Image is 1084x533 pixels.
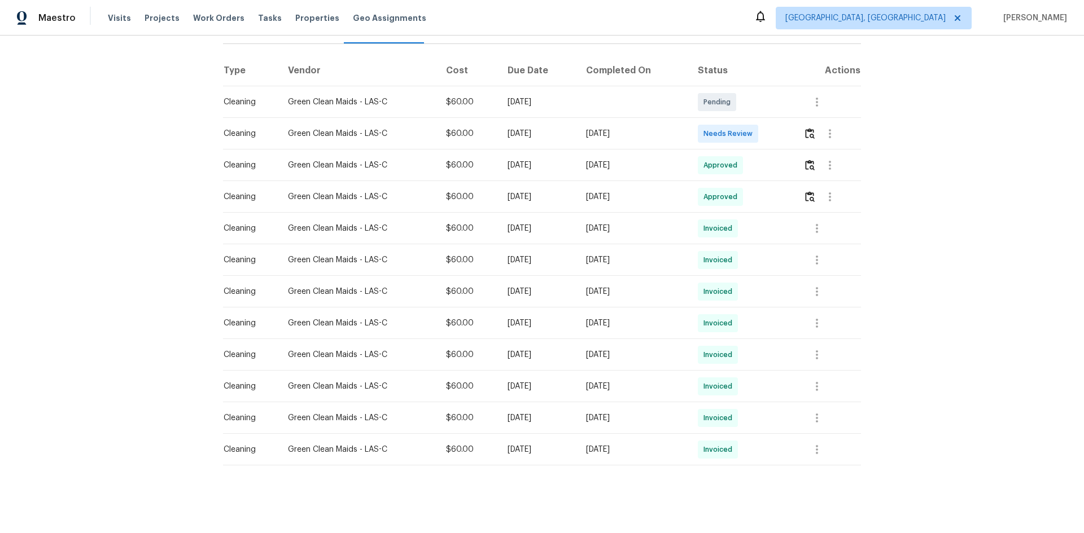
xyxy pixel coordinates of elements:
[803,120,816,147] button: Review Icon
[224,128,270,139] div: Cleaning
[288,444,427,455] div: Green Clean Maids - LAS-C
[703,349,737,360] span: Invoiced
[508,349,569,360] div: [DATE]
[703,254,737,266] span: Invoiced
[446,128,489,139] div: $60.00
[703,381,737,392] span: Invoiced
[446,96,489,108] div: $60.00
[437,55,499,86] th: Cost
[999,12,1067,24] span: [PERSON_NAME]
[279,55,436,86] th: Vendor
[446,286,489,297] div: $60.00
[803,152,816,179] button: Review Icon
[586,286,680,297] div: [DATE]
[38,12,76,24] span: Maestro
[288,381,427,392] div: Green Clean Maids - LAS-C
[508,223,569,234] div: [DATE]
[703,412,737,424] span: Invoiced
[288,412,427,424] div: Green Clean Maids - LAS-C
[508,128,569,139] div: [DATE]
[193,12,244,24] span: Work Orders
[805,160,815,170] img: Review Icon
[508,318,569,329] div: [DATE]
[224,349,270,360] div: Cleaning
[577,55,689,86] th: Completed On
[508,412,569,424] div: [DATE]
[446,412,489,424] div: $60.00
[508,286,569,297] div: [DATE]
[224,286,270,297] div: Cleaning
[785,12,946,24] span: [GEOGRAPHIC_DATA], [GEOGRAPHIC_DATA]
[586,412,680,424] div: [DATE]
[508,444,569,455] div: [DATE]
[586,349,680,360] div: [DATE]
[805,128,815,139] img: Review Icon
[446,444,489,455] div: $60.00
[224,191,270,202] div: Cleaning
[224,412,270,424] div: Cleaning
[586,381,680,392] div: [DATE]
[703,191,742,202] span: Approved
[508,254,569,266] div: [DATE]
[446,191,489,202] div: $60.00
[703,223,737,234] span: Invoiced
[446,223,489,234] div: $60.00
[288,254,427,266] div: Green Clean Maids - LAS-C
[586,160,680,171] div: [DATE]
[689,55,794,86] th: Status
[288,349,427,360] div: Green Clean Maids - LAS-C
[703,160,742,171] span: Approved
[446,160,489,171] div: $60.00
[295,12,339,24] span: Properties
[508,381,569,392] div: [DATE]
[288,223,427,234] div: Green Clean Maids - LAS-C
[586,444,680,455] div: [DATE]
[703,128,757,139] span: Needs Review
[446,254,489,266] div: $60.00
[288,160,427,171] div: Green Clean Maids - LAS-C
[224,96,270,108] div: Cleaning
[288,318,427,329] div: Green Clean Maids - LAS-C
[288,191,427,202] div: Green Clean Maids - LAS-C
[288,96,427,108] div: Green Clean Maids - LAS-C
[224,444,270,455] div: Cleaning
[586,223,680,234] div: [DATE]
[508,96,569,108] div: [DATE]
[508,160,569,171] div: [DATE]
[446,349,489,360] div: $60.00
[224,223,270,234] div: Cleaning
[586,128,680,139] div: [DATE]
[508,191,569,202] div: [DATE]
[258,14,282,22] span: Tasks
[586,318,680,329] div: [DATE]
[353,12,426,24] span: Geo Assignments
[224,381,270,392] div: Cleaning
[223,55,279,86] th: Type
[794,55,861,86] th: Actions
[499,55,578,86] th: Due Date
[803,183,816,210] button: Review Icon
[586,191,680,202] div: [DATE]
[288,128,427,139] div: Green Clean Maids - LAS-C
[703,286,737,297] span: Invoiced
[703,444,737,455] span: Invoiced
[145,12,180,24] span: Projects
[288,286,427,297] div: Green Clean Maids - LAS-C
[108,12,131,24] span: Visits
[703,96,735,108] span: Pending
[446,318,489,329] div: $60.00
[586,254,680,266] div: [DATE]
[805,191,815,202] img: Review Icon
[703,318,737,329] span: Invoiced
[224,318,270,329] div: Cleaning
[224,254,270,266] div: Cleaning
[224,160,270,171] div: Cleaning
[446,381,489,392] div: $60.00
